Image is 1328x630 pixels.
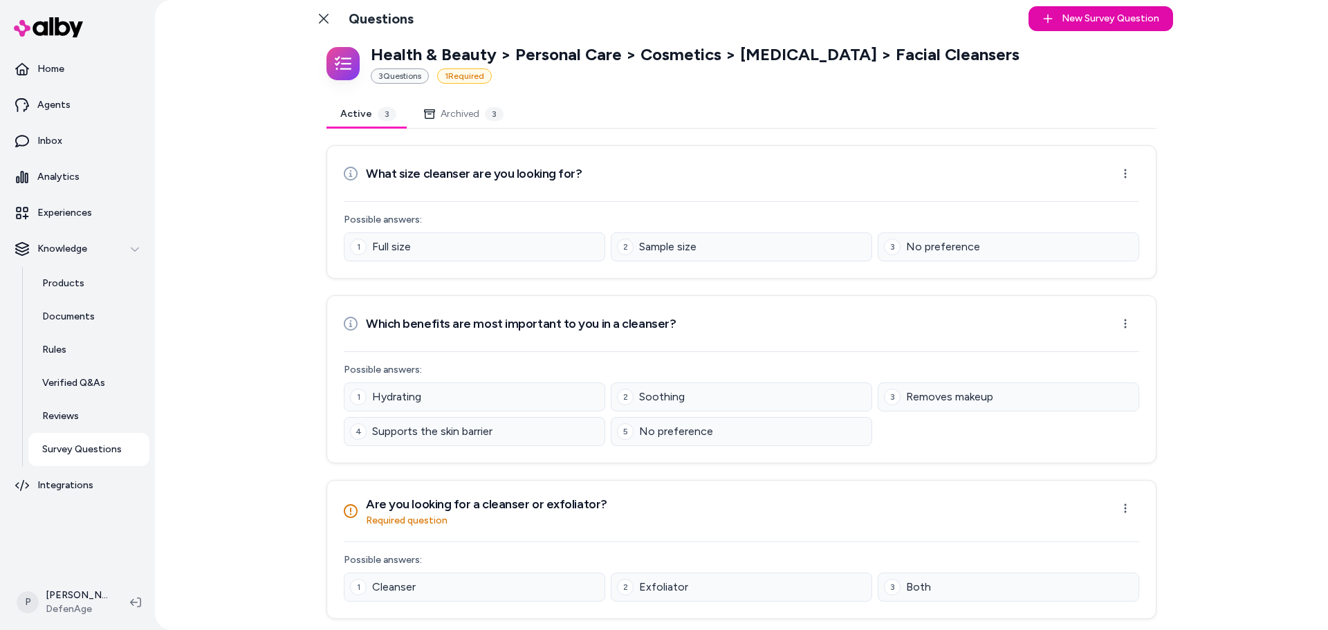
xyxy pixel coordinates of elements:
button: Knowledge [6,232,149,266]
span: Hydrating [372,389,421,405]
p: Documents [42,310,95,324]
p: Agents [37,98,71,112]
a: Reviews [28,400,149,433]
div: 1 [350,239,367,255]
button: Active [326,100,410,128]
img: alby Logo [14,17,83,37]
div: 3 [884,239,901,255]
span: Removes makeup [906,389,993,405]
div: 1 [350,579,367,595]
p: Inbox [37,134,62,148]
div: 3 [378,107,396,121]
button: New Survey Question [1029,6,1173,31]
h3: Which benefits are most important to you in a cleanser? [366,314,676,333]
p: Integrations [37,479,93,492]
a: Products [28,267,149,300]
a: Experiences [6,196,149,230]
div: 3 [884,579,901,595]
a: Survey Questions [28,433,149,466]
p: [PERSON_NAME] [46,589,108,602]
span: No preference [906,239,980,255]
p: Possible answers: [344,363,1139,377]
p: Home [37,62,64,76]
a: Integrations [6,469,149,502]
p: Analytics [37,170,80,184]
a: Analytics [6,160,149,194]
a: Rules [28,333,149,367]
p: Survey Questions [42,443,122,456]
span: DefenAge [46,602,108,616]
span: Soothing [639,389,685,405]
div: 1 [350,389,367,405]
p: Verified Q&As [42,376,105,390]
span: Both [906,579,931,595]
a: Agents [6,89,149,122]
button: Archived [410,100,517,128]
a: Documents [28,300,149,333]
div: 4 [350,423,367,440]
div: 2 [617,579,634,595]
p: Experiences [37,206,92,220]
span: New Survey Question [1062,12,1159,26]
p: Required question [366,514,607,528]
button: P[PERSON_NAME]DefenAge [8,580,119,624]
span: Exfoliator [639,579,688,595]
div: 3 [884,389,901,405]
h1: Questions [349,10,414,28]
a: Verified Q&As [28,367,149,400]
div: 5 [617,423,634,440]
span: Cleanser [372,579,416,595]
span: Full size [372,239,411,255]
div: 2 [617,239,634,255]
p: Knowledge [37,242,87,256]
p: Health & Beauty > Personal Care > Cosmetics > [MEDICAL_DATA] > Facial Cleansers [371,44,1020,66]
p: Possible answers: [344,213,1139,227]
span: P [17,591,39,613]
div: 3 Question s [371,68,429,84]
div: 2 [617,389,634,405]
span: No preference [639,423,713,440]
p: Possible answers: [344,553,1139,567]
div: 1 Required [437,68,492,84]
p: Products [42,277,84,290]
h3: What size cleanser are you looking for? [366,164,582,183]
h3: Are you looking for a cleanser or exfoliator? [366,494,607,514]
div: 3 [485,107,504,121]
a: Inbox [6,124,149,158]
p: Reviews [42,409,79,423]
span: Supports the skin barrier [372,423,492,440]
span: Sample size [639,239,697,255]
a: Home [6,53,149,86]
p: Rules [42,343,66,357]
